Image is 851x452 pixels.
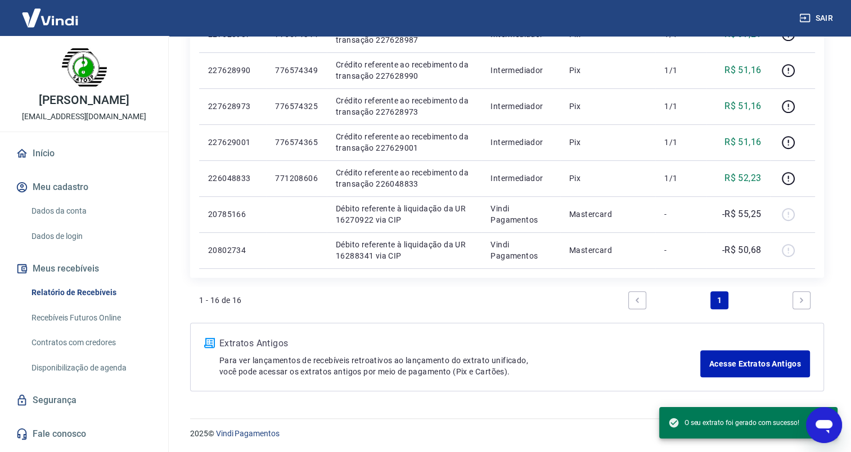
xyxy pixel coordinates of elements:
p: 771208606 [275,173,318,184]
p: [PERSON_NAME] [39,94,129,106]
p: 2025 © [190,428,824,440]
p: Débito referente à liquidação da UR 16288341 via CIP [336,239,472,261]
p: - [664,245,697,256]
a: Início [13,141,155,166]
p: Pix [569,137,646,148]
a: Fale conosco [13,422,155,446]
a: Next page [793,291,811,309]
a: Vindi Pagamentos [216,429,280,438]
p: 1/1 [664,101,697,112]
p: 227628990 [208,65,257,76]
p: 227629001 [208,137,257,148]
a: Acesse Extratos Antigos [700,350,810,377]
p: 776574365 [275,137,318,148]
p: Pix [569,101,646,112]
p: R$ 51,16 [724,64,761,77]
p: 1 - 16 de 16 [199,295,242,306]
img: Vindi [13,1,87,35]
p: Mastercard [569,209,646,220]
p: 776574325 [275,101,318,112]
p: [EMAIL_ADDRESS][DOMAIN_NAME] [22,111,146,123]
p: 20802734 [208,245,257,256]
p: R$ 52,23 [724,171,761,185]
p: 776574349 [275,65,318,76]
a: Segurança [13,388,155,413]
a: Previous page [628,291,646,309]
p: Vindi Pagamentos [490,239,551,261]
p: Crédito referente ao recebimento da transação 227628973 [336,95,472,117]
a: Dados da conta [27,200,155,223]
a: Page 1 is your current page [710,291,728,309]
p: 1/1 [664,65,697,76]
p: 227628973 [208,101,257,112]
p: Intermediador [490,65,551,76]
p: - [664,209,697,220]
img: ícone [204,338,215,348]
button: Meus recebíveis [13,256,155,281]
a: Relatório de Recebíveis [27,281,155,304]
span: O seu extrato foi gerado com sucesso! [668,417,799,428]
p: R$ 51,16 [724,135,761,149]
p: Para ver lançamentos de recebíveis retroativos ao lançamento do extrato unificado, você pode aces... [219,355,700,377]
p: Crédito referente ao recebimento da transação 226048833 [336,167,472,189]
img: 05f77479-e145-444d-9b3c-0aaf0a3ab483.jpeg [62,45,107,90]
p: Intermediador [490,173,551,184]
button: Sair [797,8,838,29]
p: -R$ 55,25 [722,207,762,221]
a: Dados de login [27,225,155,248]
p: Pix [569,65,646,76]
iframe: Botão para abrir a janela de mensagens [806,407,842,443]
button: Meu cadastro [13,175,155,200]
a: Disponibilização de agenda [27,356,155,379]
p: Vindi Pagamentos [490,203,551,225]
p: 1/1 [664,173,697,184]
p: Extratos Antigos [219,337,700,350]
a: Contratos com credores [27,331,155,354]
ul: Pagination [624,287,815,314]
a: Recebíveis Futuros Online [27,306,155,329]
p: Débito referente à liquidação da UR 16270922 via CIP [336,203,472,225]
p: Intermediador [490,137,551,148]
p: 226048833 [208,173,257,184]
p: Intermediador [490,101,551,112]
p: Crédito referente ao recebimento da transação 227629001 [336,131,472,153]
p: 1/1 [664,137,697,148]
p: Pix [569,173,646,184]
p: Mastercard [569,245,646,256]
p: -R$ 50,68 [722,243,762,257]
p: Crédito referente ao recebimento da transação 227628990 [336,59,472,82]
p: R$ 51,16 [724,100,761,113]
p: 20785166 [208,209,257,220]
